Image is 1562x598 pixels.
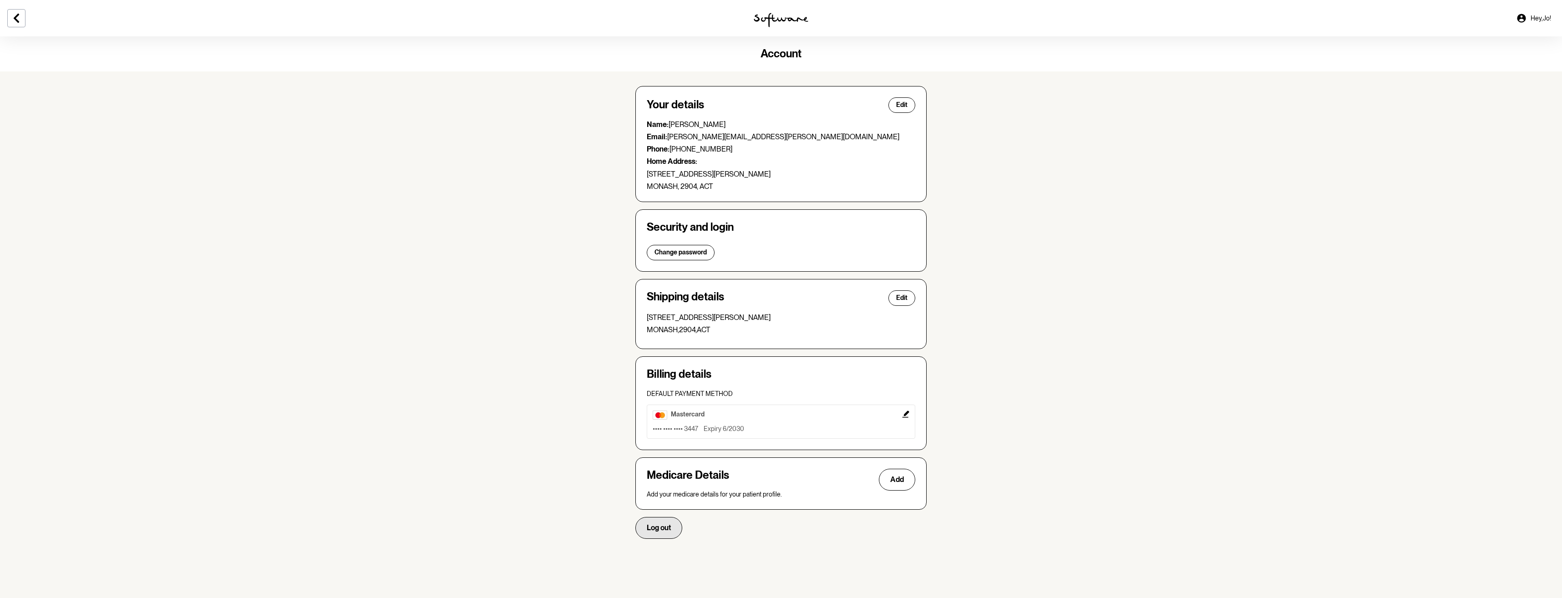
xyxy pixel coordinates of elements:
[647,405,915,439] button: Edit
[647,182,915,191] p: MONASH, 2904, ACT
[654,248,707,256] span: Change password
[890,475,904,484] span: Add
[647,120,669,129] strong: Name:
[647,290,724,306] h4: Shipping details
[647,98,704,111] h4: Your details
[888,290,915,306] button: Edit
[647,145,669,153] strong: Phone:
[647,313,915,322] p: [STREET_ADDRESS][PERSON_NAME]
[647,157,697,166] strong: Home Address:
[896,294,908,302] span: Edit
[671,410,705,418] span: mastercard
[1511,7,1557,29] a: Hey,Jo!
[647,145,915,153] p: [PHONE_NUMBER]
[647,523,671,532] span: Log out
[647,120,915,129] p: [PERSON_NAME]
[647,469,729,491] h4: Medicare Details
[704,425,744,433] p: Expiry 6/2030
[761,47,801,60] span: Account
[647,245,715,260] button: Change password
[647,132,915,141] p: [PERSON_NAME][EMAIL_ADDRESS][PERSON_NAME][DOMAIN_NAME]
[647,132,667,141] strong: Email:
[647,170,915,178] p: [STREET_ADDRESS][PERSON_NAME]
[888,97,915,113] button: Edit
[754,13,808,27] img: software logo
[635,517,682,539] button: Log out
[653,410,667,420] img: mastercard.2d2867b1b222a5e6c6da.webp
[647,221,915,234] h4: Security and login
[653,425,698,433] p: •••• •••• •••• 3447
[647,368,915,381] h4: Billing details
[896,101,908,109] span: Edit
[647,390,733,397] span: Default payment method
[1531,15,1551,22] span: Hey, Jo !
[647,325,915,334] p: MONASH , 2904 , ACT
[879,469,915,491] button: Add
[647,491,915,498] p: Add your medicare details for your patient profile.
